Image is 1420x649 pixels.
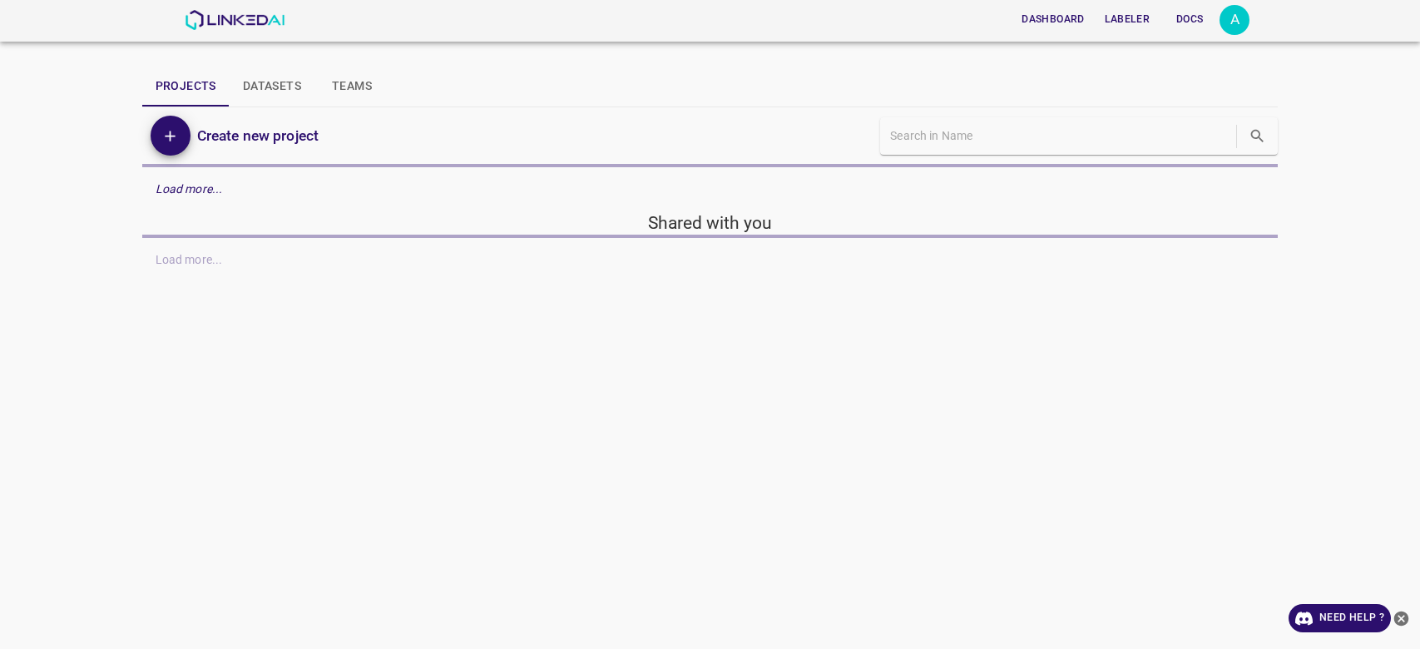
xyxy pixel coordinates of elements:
a: Labeler [1095,2,1160,37]
div: A [1220,5,1249,35]
input: Search in Name [890,124,1233,148]
a: Create new project [190,124,319,147]
button: Open settings [1220,5,1249,35]
button: Teams [314,67,389,107]
h6: Create new project [197,124,319,147]
em: Load more... [156,182,223,196]
button: Labeler [1098,6,1156,33]
button: Add [151,116,190,156]
button: Docs [1163,6,1216,33]
button: search [1240,119,1274,153]
a: Docs [1160,2,1220,37]
button: close-help [1391,604,1412,632]
button: Dashboard [1015,6,1091,33]
a: Need Help ? [1289,604,1391,632]
div: Load more... [142,174,1279,205]
a: Dashboard [1012,2,1094,37]
button: Projects [142,67,230,107]
button: Datasets [230,67,314,107]
img: LinkedAI [185,10,285,30]
h5: Shared with you [142,211,1279,235]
